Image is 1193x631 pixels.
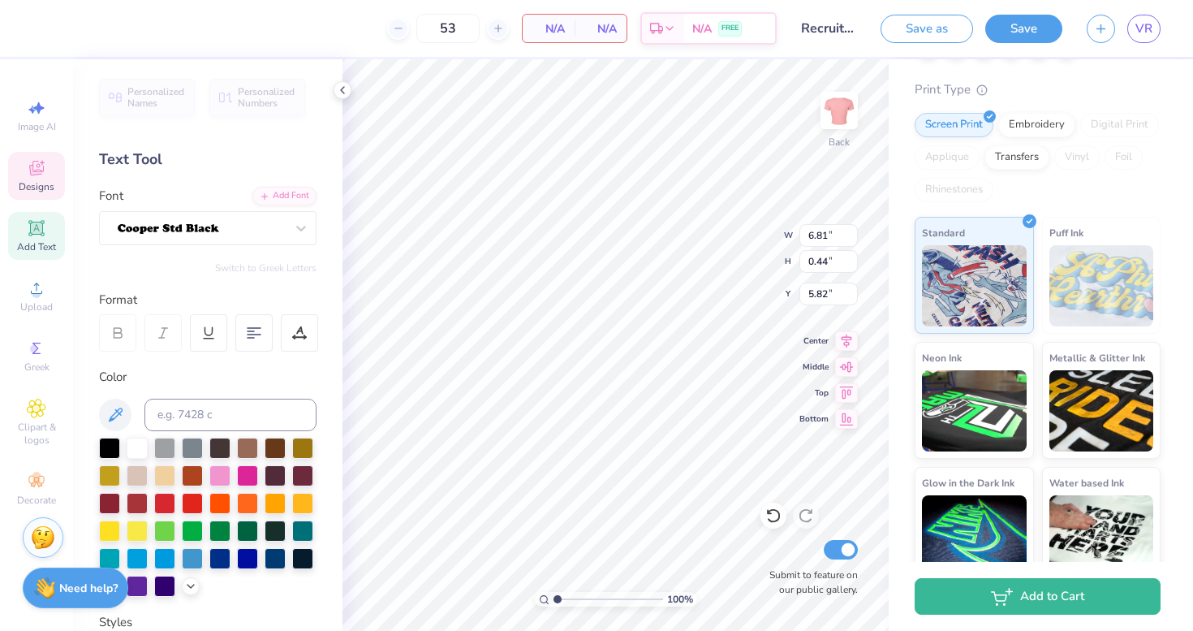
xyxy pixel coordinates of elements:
[915,578,1161,615] button: Add to Cart
[799,361,829,373] span: Middle
[985,15,1062,43] button: Save
[1049,370,1154,452] img: Metallic & Glitter Ink
[144,399,317,431] input: e.g. 7428 c
[915,113,993,137] div: Screen Print
[922,224,965,241] span: Standard
[215,261,317,274] button: Switch to Greek Letters
[922,370,1027,452] img: Neon Ink
[984,145,1049,170] div: Transfers
[1049,245,1154,326] img: Puff Ink
[17,240,56,253] span: Add Text
[1135,19,1152,38] span: VR
[823,94,855,127] img: Back
[20,300,53,313] span: Upload
[238,86,295,109] span: Personalized Numbers
[584,20,617,37] span: N/A
[922,495,1027,577] img: Glow in the Dark Ink
[922,474,1014,491] span: Glow in the Dark Ink
[8,421,65,447] span: Clipart & logos
[1049,349,1145,366] span: Metallic & Glitter Ink
[1105,145,1143,170] div: Foil
[99,149,317,171] div: Text Tool
[760,568,858,597] label: Submit to feature on our public gallery.
[1054,145,1100,170] div: Vinyl
[829,135,850,149] div: Back
[922,349,962,366] span: Neon Ink
[99,291,318,309] div: Format
[799,387,829,399] span: Top
[24,361,50,374] span: Greek
[799,413,829,425] span: Bottom
[721,23,739,34] span: FREE
[799,335,829,347] span: Center
[1049,474,1124,491] span: Water based Ink
[99,187,123,205] label: Font
[1080,113,1159,137] div: Digital Print
[1049,495,1154,577] img: Water based Ink
[19,180,54,193] span: Designs
[252,187,317,205] div: Add Font
[922,245,1027,326] img: Standard
[416,14,480,43] input: – –
[17,494,56,507] span: Decorate
[915,80,1161,99] div: Print Type
[998,113,1075,137] div: Embroidery
[59,581,118,596] strong: Need help?
[667,592,693,607] span: 100 %
[127,86,185,109] span: Personalized Names
[1049,224,1083,241] span: Puff Ink
[532,20,565,37] span: N/A
[18,120,56,133] span: Image AI
[881,15,973,43] button: Save as
[99,368,317,387] div: Color
[692,20,712,37] span: N/A
[915,145,980,170] div: Applique
[789,12,868,45] input: Untitled Design
[915,178,993,202] div: Rhinestones
[1127,15,1161,43] a: VR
